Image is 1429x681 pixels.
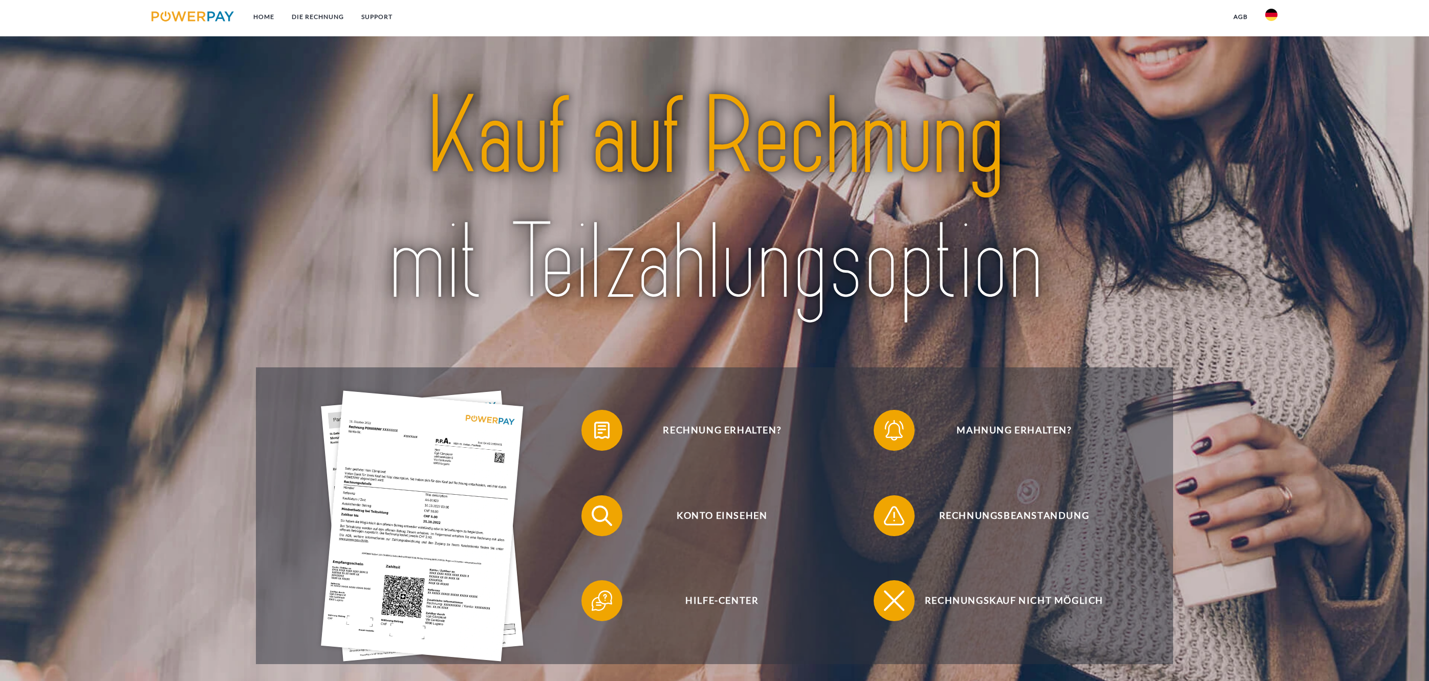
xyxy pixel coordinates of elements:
[581,410,848,451] button: Rechnung erhalten?
[1265,9,1278,21] img: de
[589,503,615,529] img: qb_search.svg
[881,418,907,443] img: qb_bell.svg
[874,580,1140,621] button: Rechnungskauf nicht möglich
[881,503,907,529] img: qb_warning.svg
[321,390,524,661] img: single_invoice_powerpay_de.jpg
[597,580,848,621] span: Hilfe-Center
[581,580,848,621] button: Hilfe-Center
[309,68,1120,332] img: title-powerpay_de.svg
[353,8,401,26] a: SUPPORT
[881,588,907,613] img: qb_close.svg
[581,495,848,536] button: Konto einsehen
[874,495,1140,536] button: Rechnungsbeanstandung
[597,495,848,536] span: Konto einsehen
[589,588,615,613] img: qb_help.svg
[245,8,283,26] a: Home
[151,11,234,21] img: logo-powerpay.svg
[589,418,615,443] img: qb_bill.svg
[889,495,1139,536] span: Rechnungsbeanstandung
[874,410,1140,451] button: Mahnung erhalten?
[889,410,1139,451] span: Mahnung erhalten?
[889,580,1139,621] span: Rechnungskauf nicht möglich
[597,410,848,451] span: Rechnung erhalten?
[283,8,353,26] a: DIE RECHNUNG
[1225,8,1257,26] a: agb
